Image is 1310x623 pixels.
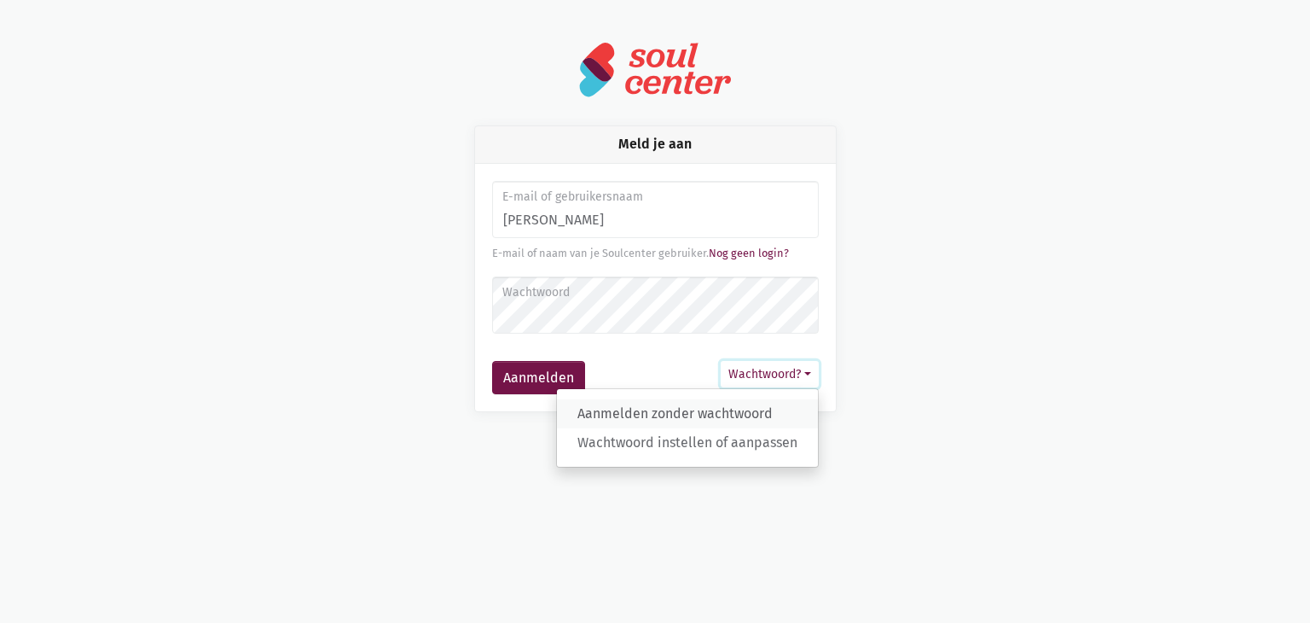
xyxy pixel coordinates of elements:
label: Wachtwoord [502,283,807,302]
div: Wachtwoord? [556,388,819,468]
a: Wachtwoord instellen of aanpassen [557,428,818,457]
button: Wachtwoord? [721,361,819,387]
button: Aanmelden [492,361,585,395]
a: Nog geen login? [709,247,789,259]
div: Meld je aan [475,126,836,163]
label: E-mail of gebruikersnaam [502,188,807,207]
a: Aanmelden zonder wachtwoord [557,399,818,428]
img: logo-soulcenter-full.svg [578,41,732,98]
form: Aanmelden [492,181,819,395]
div: E-mail of naam van je Soulcenter gebruiker. [492,245,819,262]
